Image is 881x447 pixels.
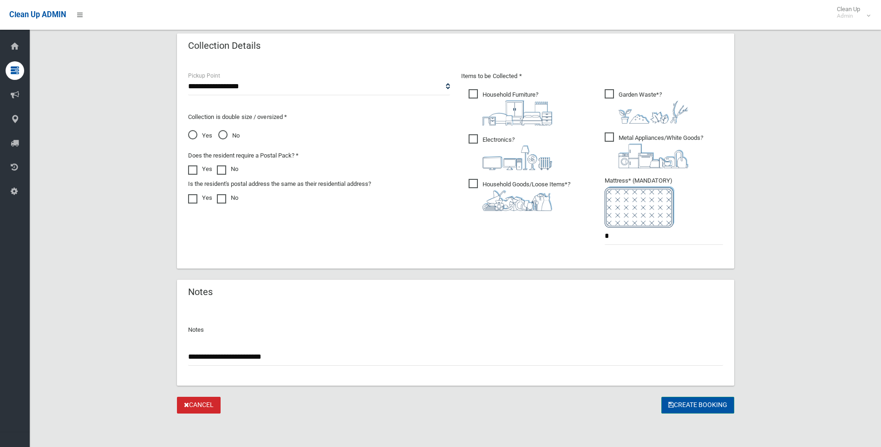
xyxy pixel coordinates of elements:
a: Cancel [177,397,221,414]
label: Is the resident's postal address the same as their residential address? [188,178,371,190]
button: Create Booking [661,397,734,414]
span: Mattress* (MANDATORY) [605,177,723,228]
i: ? [619,134,703,168]
header: Collection Details [177,37,272,55]
i: ? [619,91,688,124]
label: Yes [188,164,212,175]
span: Yes [188,130,212,141]
img: 394712a680b73dbc3d2a6a3a7ffe5a07.png [483,145,552,170]
small: Admin [837,13,860,20]
label: No [217,192,238,204]
img: 36c1b0289cb1767239cdd3de9e694f19.png [619,144,688,168]
span: Clean Up [832,6,869,20]
span: Metal Appliances/White Goods [605,132,703,168]
img: b13cc3517677393f34c0a387616ef184.png [483,190,552,211]
p: Notes [188,324,723,335]
p: Items to be Collected * [461,71,723,82]
p: Collection is double size / oversized * [188,112,450,123]
img: e7408bece873d2c1783593a074e5cb2f.png [605,186,674,228]
span: Household Furniture [469,89,552,125]
i: ? [483,181,570,211]
i: ? [483,136,552,170]
label: No [217,164,238,175]
img: aa9efdbe659d29b613fca23ba79d85cb.png [483,100,552,125]
label: Yes [188,192,212,204]
span: Garden Waste* [605,89,688,124]
img: 4fd8a5c772b2c999c83690221e5242e0.png [619,100,688,124]
span: Electronics [469,134,552,170]
i: ? [483,91,552,125]
span: No [218,130,240,141]
header: Notes [177,283,224,301]
span: Clean Up ADMIN [9,10,66,19]
label: Does the resident require a Postal Pack? * [188,150,299,161]
span: Household Goods/Loose Items* [469,179,570,211]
